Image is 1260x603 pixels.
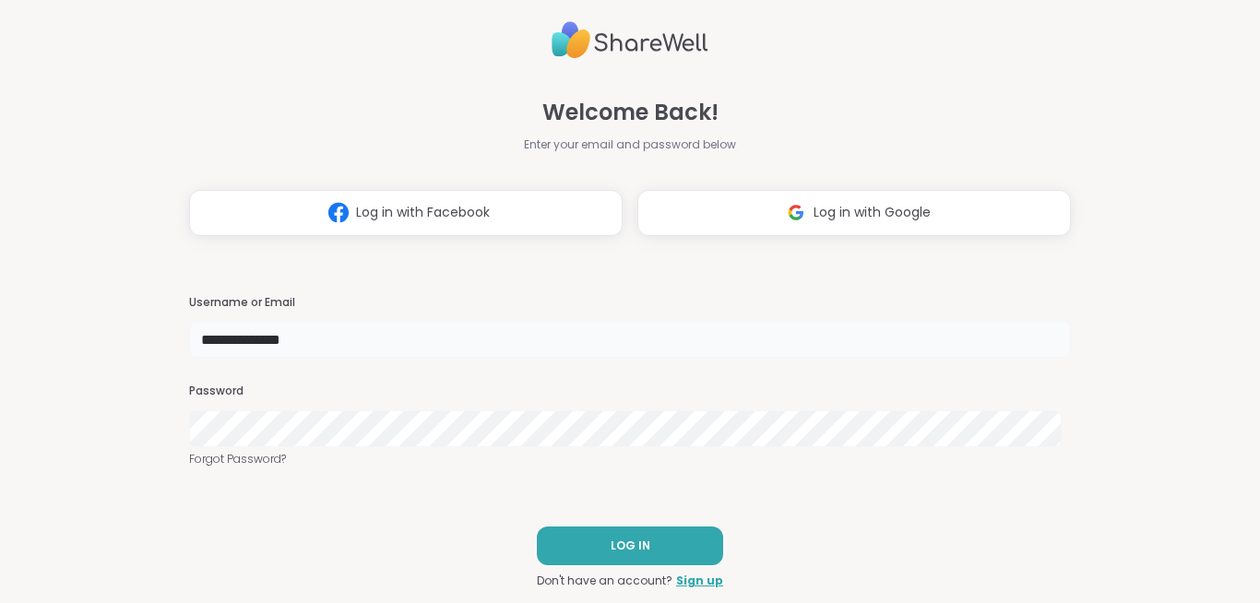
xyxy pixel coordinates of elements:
span: Don't have an account? [537,573,672,589]
h3: Password [189,384,1071,399]
button: Log in with Facebook [189,190,623,236]
img: ShareWell Logomark [779,195,814,230]
h3: Username or Email [189,295,1071,311]
span: Enter your email and password below [524,136,736,153]
a: Forgot Password? [189,451,1071,467]
button: Log in with Google [637,190,1071,236]
span: Welcome Back! [542,96,719,129]
a: Sign up [676,573,723,589]
span: LOG IN [611,538,650,554]
img: ShareWell Logo [552,14,708,66]
span: Log in with Facebook [356,203,490,222]
button: LOG IN [537,526,723,565]
img: ShareWell Logomark [321,195,356,230]
span: Log in with Google [814,203,931,222]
